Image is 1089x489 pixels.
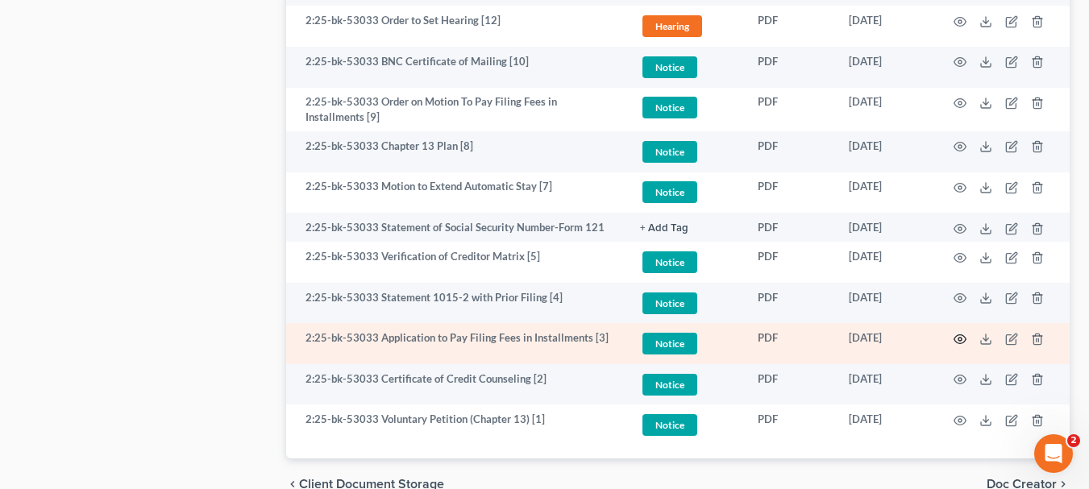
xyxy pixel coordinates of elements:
[836,323,934,364] td: [DATE]
[836,283,934,324] td: [DATE]
[836,213,934,242] td: [DATE]
[286,213,627,242] td: 2:25-bk-53033 Statement of Social Security Number-Form 121
[745,47,836,88] td: PDF
[836,88,934,132] td: [DATE]
[642,414,697,436] span: Notice
[642,97,697,118] span: Notice
[745,283,836,324] td: PDF
[836,242,934,283] td: [DATE]
[836,131,934,172] td: [DATE]
[836,172,934,213] td: [DATE]
[745,6,836,47] td: PDF
[642,292,697,314] span: Notice
[640,249,732,276] a: Notice
[642,374,697,396] span: Notice
[836,364,934,405] td: [DATE]
[1067,434,1080,447] span: 2
[286,172,627,213] td: 2:25-bk-53033 Motion to Extend Automatic Stay [7]
[745,88,836,132] td: PDF
[640,330,732,357] a: Notice
[640,223,688,234] button: + Add Tag
[836,404,934,445] td: [DATE]
[640,412,732,438] a: Notice
[640,54,732,81] a: Notice
[286,242,627,283] td: 2:25-bk-53033 Verification of Creditor Matrix [5]
[640,139,732,165] a: Notice
[745,172,836,213] td: PDF
[1034,434,1073,473] iframe: Intercom live chat
[642,333,697,354] span: Notice
[642,15,702,37] span: Hearing
[286,364,627,405] td: 2:25-bk-53033 Certificate of Credit Counseling [2]
[745,364,836,405] td: PDF
[745,323,836,364] td: PDF
[642,56,697,78] span: Notice
[640,371,732,398] a: Notice
[836,47,934,88] td: [DATE]
[642,251,697,273] span: Notice
[286,323,627,364] td: 2:25-bk-53033 Application to Pay Filing Fees in Installments [3]
[745,213,836,242] td: PDF
[286,88,627,132] td: 2:25-bk-53033 Order on Motion To Pay Filing Fees in Installments [9]
[745,404,836,445] td: PDF
[640,179,732,205] a: Notice
[286,404,627,445] td: 2:25-bk-53033 Voluntary Petition (Chapter 13) [1]
[745,242,836,283] td: PDF
[745,131,836,172] td: PDF
[640,13,732,39] a: Hearing
[286,131,627,172] td: 2:25-bk-53033 Chapter 13 Plan [8]
[286,6,627,47] td: 2:25-bk-53033 Order to Set Hearing [12]
[286,283,627,324] td: 2:25-bk-53033 Statement 1015-2 with Prior Filing [4]
[640,94,732,121] a: Notice
[286,47,627,88] td: 2:25-bk-53033 BNC Certificate of Mailing [10]
[642,181,697,203] span: Notice
[640,290,732,317] a: Notice
[836,6,934,47] td: [DATE]
[642,141,697,163] span: Notice
[640,220,732,235] a: + Add Tag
